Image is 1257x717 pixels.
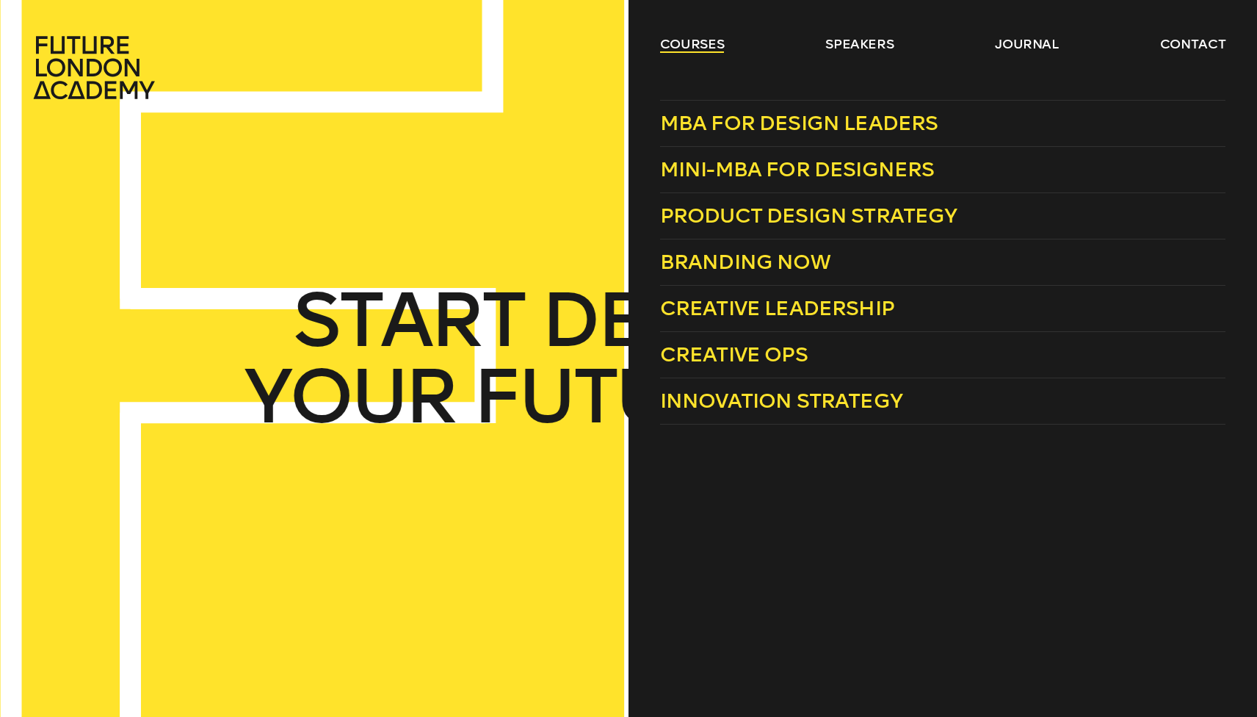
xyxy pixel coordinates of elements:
a: courses [660,35,725,53]
a: Creative Ops [660,332,1225,378]
span: MBA for Design Leaders [660,111,938,135]
span: Innovation Strategy [660,389,902,413]
span: Branding Now [660,250,830,274]
a: journal [995,35,1059,53]
a: speakers [825,35,894,53]
a: MBA for Design Leaders [660,100,1225,147]
a: Innovation Strategy [660,378,1225,425]
span: Creative Leadership [660,296,894,320]
a: Mini-MBA for Designers [660,147,1225,193]
span: Mini-MBA for Designers [660,157,935,181]
a: contact [1160,35,1226,53]
span: Product Design Strategy [660,203,957,228]
a: Branding Now [660,239,1225,286]
a: Product Design Strategy [660,193,1225,239]
a: Creative Leadership [660,286,1225,332]
span: Creative Ops [660,342,808,367]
